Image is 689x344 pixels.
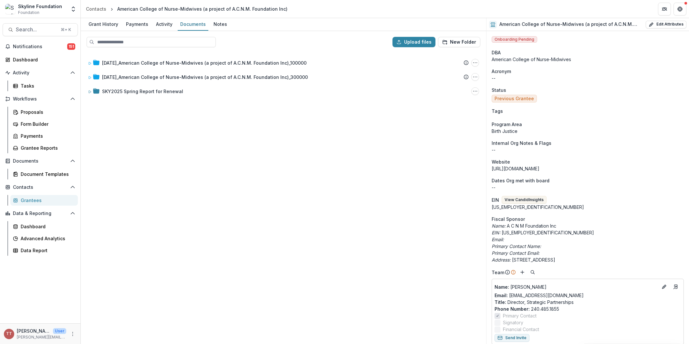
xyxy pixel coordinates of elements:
a: Notes [211,18,230,31]
p: [US_EMPLOYER_IDENTIFICATION_NUMBER] [492,229,684,236]
span: DBA [492,49,501,56]
span: 151 [67,43,75,50]
button: More [69,330,77,338]
div: Form Builder [21,121,73,127]
button: View CandidInsights [502,196,547,204]
a: Document Templates [10,169,78,179]
a: Documents [178,18,208,31]
div: Proposals [21,109,73,115]
p: -- [492,75,684,81]
a: Dashboard [3,54,78,65]
span: Workflows [13,96,68,102]
i: Email: [492,237,504,242]
p: 240.485.1855 [495,306,681,312]
a: Go to contact [671,282,681,292]
p: [STREET_ADDRESS] [492,256,684,263]
div: [US_EMPLOYER_IDENTIFICATION_NUMBER] [492,204,684,210]
a: Payments [10,131,78,141]
a: Dashboard [10,221,78,232]
div: Tasks [21,82,73,89]
div: Activity [153,19,175,29]
div: [DATE]_American College of Nurse-Midwives (a project of A.C.N.M. Foundation Inc)_30000006-11-2021... [85,70,482,83]
p: A C N M Foundation Inc [492,222,684,229]
button: 06-30-2020_American College of Nurse-Midwives (a project of A.C.N.M. Foundation Inc)_100000 Options [471,59,479,67]
div: Dashboard [13,56,73,63]
span: Email: [495,293,508,298]
div: Documents [178,19,208,29]
button: Open entity switcher [69,3,78,16]
button: Open Documents [3,156,78,166]
p: [PERSON_NAME][EMAIL_ADDRESS][DOMAIN_NAME] [17,334,66,340]
button: Upload files [392,37,435,47]
div: Dashboard [21,223,73,230]
span: Data & Reporting [13,211,68,216]
a: Data Report [10,245,78,256]
span: Acronym [492,68,511,75]
button: Open Workflows [3,94,78,104]
span: Website [492,158,510,165]
div: American College of Nurse-Midwives (a project of A.C.N.M. Foundation Inc) [117,5,287,12]
div: SKY2025 Spring Report for RenewalSKY2025 Spring Report for Renewal Options [85,85,482,98]
a: [URL][DOMAIN_NAME] [492,166,539,171]
span: Phone Number : [495,306,530,312]
button: Notifications151 [3,41,78,52]
a: Grantees [10,195,78,206]
a: Form Builder [10,119,78,129]
a: Payments [123,18,151,31]
i: Primary Contact Name: [492,243,541,249]
button: Partners [658,3,671,16]
span: Fiscal Sponsor [492,216,525,222]
div: ⌘ + K [59,26,72,33]
span: Documents [13,158,68,164]
i: Primary Contact Email: [492,250,539,256]
a: Activity [153,18,175,31]
button: Open Contacts [3,182,78,192]
button: Open Data & Reporting [3,208,78,219]
button: SKY2025 Spring Report for Renewal Options [471,87,479,95]
span: Dates Org met with board [492,177,549,184]
a: Tasks [10,81,78,91]
p: [PERSON_NAME] [495,284,658,290]
span: Signatory [503,319,523,326]
div: [DATE]_American College of Nurse-Midwives (a project of A.C.N.M. Foundation Inc)_100000 [102,59,307,66]
button: Edit Attributes [646,21,686,28]
p: -- [492,146,684,153]
i: Name: [492,223,506,229]
p: Birth Justice [492,128,684,134]
div: Payments [123,19,151,29]
p: User [53,328,66,334]
div: [DATE]_American College of Nurse-Midwives (a project of A.C.N.M. Foundation Inc)_10000006-30-2020... [85,56,482,69]
a: Advanced Analytics [10,233,78,244]
span: Search... [16,27,57,33]
h2: American College of Nurse-Midwives (a project of A.C.N.M. Foundation Inc) [499,22,643,27]
button: Edit [660,283,668,291]
span: Program Area [492,121,522,128]
div: Payments [21,133,73,139]
a: Grantee Reports [10,143,78,153]
button: Get Help [673,3,686,16]
button: 06-11-2021_American College of Nurse-Midwives (a project of A.C.N.M. Foundation Inc)_300000 Options [471,73,479,81]
a: Contacts [83,4,109,14]
div: Tanya Taiwo [6,332,12,336]
div: Data Report [21,247,73,254]
button: Search [529,268,537,276]
div: Advanced Analytics [21,235,73,242]
span: Previous Grantee [495,96,534,102]
a: Grant History [86,18,121,31]
button: Open Activity [3,68,78,78]
p: Director, Strategic Partnerships [495,299,681,306]
button: Add [518,268,526,276]
div: Grant History [86,19,121,29]
span: Status [492,87,506,93]
span: Title : [495,299,506,305]
span: Tags [492,108,503,114]
a: Name: [PERSON_NAME] [495,284,658,290]
span: Name : [495,284,509,290]
div: Grantee Reports [21,145,73,151]
div: Contacts [86,5,106,12]
div: Skyline Foundation [18,3,62,10]
div: SKY2025 Spring Report for Renewal [102,88,183,95]
div: [DATE]_American College of Nurse-Midwives (a project of A.C.N.M. Foundation Inc)_300000 [102,74,308,81]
